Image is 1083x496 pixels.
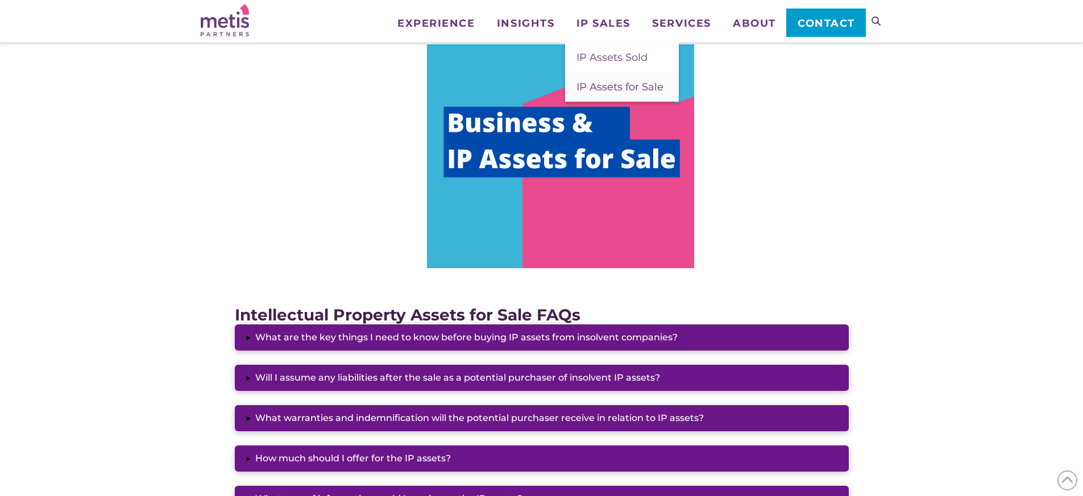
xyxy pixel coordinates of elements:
img: Business IP Assets for sale [427,44,694,268]
button: ▸What are the key things I need to know before buying IP assets from insolvent companies? [235,324,849,351]
span: Services [652,18,711,28]
button: ▸What warranties and indemnification will the potential purchaser receive in relation to IP assets? [235,405,849,431]
strong: Intellectual Property Assets for Sale FAQs [235,305,580,324]
span: Back to Top [1057,470,1077,490]
span: Experience [397,18,475,28]
a: IP Assets for Sale [565,72,679,102]
a: Contact [786,9,865,37]
span: About [733,18,776,28]
button: ▸Will I assume any liabilities after the sale as a potential purchaser of insolvent IP assets? [235,365,849,391]
span: IP Assets for Sale [576,81,663,93]
span: Contact [798,18,855,28]
a: IP Assets Sold [565,43,679,72]
span: Insights [497,18,554,28]
button: ▸How much should I offer for the IP assets? [235,445,849,472]
span: IP Assets Sold [576,51,648,64]
img: Metis Partners [201,4,249,36]
span: IP Sales [576,18,630,28]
